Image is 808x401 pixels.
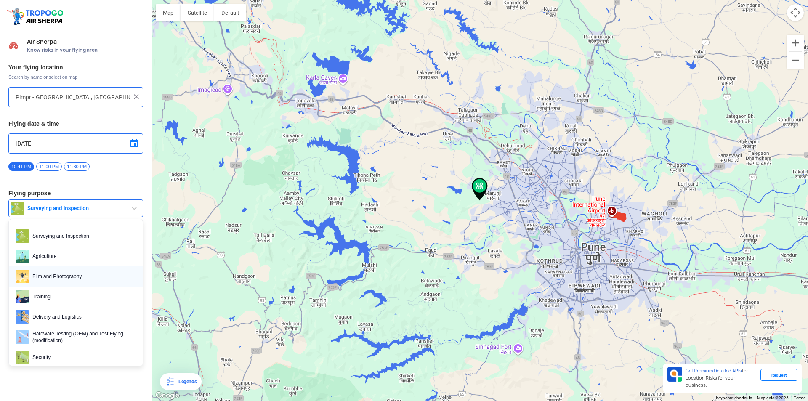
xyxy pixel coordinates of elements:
img: agri.png [16,250,29,263]
span: 11:30 PM [64,162,90,171]
button: Surveying and Inspection [8,199,143,217]
span: Delivery and Logistics [29,310,136,324]
button: Keyboard shortcuts [716,395,752,401]
span: Surveying and Inspection [24,205,129,212]
img: Premium APIs [667,367,682,382]
a: Terms [794,396,805,400]
img: Legends [165,377,175,387]
div: Request [760,369,797,381]
div: Legends [175,377,197,387]
input: Search your flying location [16,92,130,102]
button: Zoom out [787,52,804,69]
span: Air Sherpa [27,38,143,45]
h3: Your flying location [8,64,143,70]
img: ic_close.png [132,93,141,101]
img: Risk Scores [8,40,19,50]
img: ic_hardwaretesting.png [16,330,29,344]
h3: Flying purpose [8,190,143,196]
span: Map data ©2025 [757,396,789,400]
button: Show street map [156,4,181,21]
button: Zoom in [787,35,804,51]
span: Training [29,290,136,303]
img: survey.png [16,229,29,243]
h3: Flying date & time [8,121,143,127]
span: Hardware Testing (OEM) and Test Flying (modification) [29,330,136,344]
button: Map camera controls [787,4,804,21]
span: Surveying and Inspection [29,229,136,243]
span: 10:41 PM [8,162,34,171]
img: security.png [16,351,29,364]
img: film.png [16,270,29,283]
div: for Location Risks for your business. [682,367,760,389]
button: Show satellite imagery [181,4,214,21]
span: Security [29,351,136,364]
input: Select Date [16,138,136,149]
span: Get Premium Detailed APIs [686,368,742,374]
span: Know risks in your flying area [27,47,143,53]
span: Search by name or select on map [8,74,143,80]
span: 11:00 PM [36,162,62,171]
span: Film and Photography [29,270,136,283]
span: Agriculture [29,250,136,263]
img: survey.png [11,202,24,215]
a: Open this area in Google Maps (opens a new window) [154,390,181,401]
img: Google [154,390,181,401]
img: ic_tgdronemaps.svg [6,6,66,26]
img: delivery.png [16,310,29,324]
img: training.png [16,290,29,303]
ul: Surveying and Inspection [8,219,143,366]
